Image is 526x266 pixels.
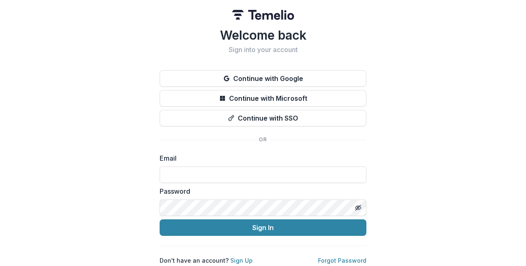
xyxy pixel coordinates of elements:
button: Continue with Google [160,70,366,87]
a: Forgot Password [318,257,366,264]
button: Sign In [160,219,366,236]
label: Password [160,186,361,196]
p: Don't have an account? [160,256,253,265]
button: Continue with SSO [160,110,366,126]
img: Temelio [232,10,294,20]
button: Continue with Microsoft [160,90,366,107]
a: Sign Up [230,257,253,264]
label: Email [160,153,361,163]
button: Toggle password visibility [351,201,365,214]
h1: Welcome back [160,28,366,43]
h2: Sign into your account [160,46,366,54]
